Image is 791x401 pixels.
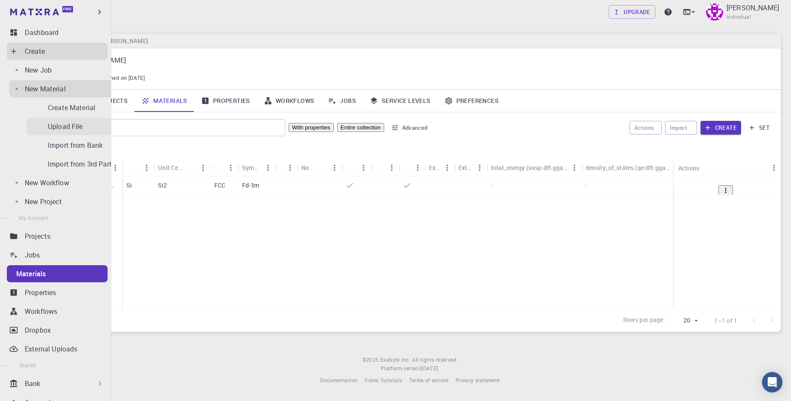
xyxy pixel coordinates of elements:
div: New Material [9,80,119,97]
div: Non-periodic [297,159,342,176]
div: Open Intercom Messenger [762,372,782,392]
p: Bank [25,378,41,389]
div: density_of_states (qe:dft:gga:pbe) [581,159,684,176]
p: New Material [25,84,66,94]
img: logo [10,9,59,15]
span: Support [17,6,48,14]
p: [PERSON_NAME] [73,55,767,65]
p: FCC [214,181,225,190]
span: My Account [19,214,48,221]
button: Menu [357,161,371,175]
button: With properties [289,123,334,132]
a: Workflows [257,90,321,112]
button: Menu [196,161,210,175]
button: Advanced [388,121,432,135]
div: total_energy (vasp:dft:gga:pbe) [487,159,581,176]
span: Video Tutorials [365,377,402,383]
div: Default [342,159,371,176]
div: Lattice [210,159,238,176]
p: External Uploads [25,344,77,354]
a: Video Tutorials [365,376,402,385]
a: Service Levels [363,90,438,112]
span: All rights reserved. [412,356,458,364]
img: K M Rajashekhar Vaibhava [706,3,723,20]
a: Properties [194,90,257,112]
button: Menu [224,161,238,175]
a: Jobs [321,90,363,112]
span: © 2025 [362,356,380,364]
button: Menu [140,161,154,175]
button: Menu [108,161,122,175]
a: Projects [7,228,108,245]
a: New Project [9,193,119,210]
p: Si [126,181,132,190]
button: Sort [375,161,388,175]
a: Preferences [438,90,505,112]
div: Shared [371,159,399,176]
div: Symmetry [242,159,261,176]
button: Menu [473,161,487,175]
div: - [581,176,684,195]
a: Exabyte Inc. [380,356,410,364]
div: Ext+web [458,159,473,176]
a: External Uploads [7,340,108,357]
a: Dashboard [7,24,108,41]
button: Sort [214,161,228,175]
button: Sort [183,161,196,175]
button: Actions [630,121,662,135]
div: Bank [7,375,108,392]
p: Dropbox [25,325,51,335]
a: Dropbox [7,322,108,339]
a: Terms of service [409,376,448,385]
span: Documentation [320,377,358,383]
a: New Job [9,61,119,79]
span: Individual [727,13,751,21]
div: Unit Cell Formula [158,159,183,176]
span: Platform version [381,364,421,373]
div: Unit Cell Formula [154,159,210,176]
a: Properties [7,284,108,301]
a: Upgrade [609,5,655,19]
p: Materials [16,269,46,279]
span: Filter throughout whole library including sets (folders) [337,123,384,132]
p: New Project [25,196,62,207]
button: Create [701,121,741,135]
div: Actions [674,160,781,176]
div: Ext+web [454,159,487,176]
button: Menu [261,161,275,175]
div: density_of_states (qe:dft:gga:pbe) [586,159,671,176]
div: 20 [668,314,701,327]
a: New Workflow [9,174,119,191]
p: 1–1 of 1 [714,316,737,325]
button: Menu [441,161,454,175]
span: Show only materials with calculated properties [289,123,334,132]
span: Exabyte Inc. [380,356,410,363]
p: Workflows [25,306,57,316]
div: total_energy (vasp:dft:gga:pbe) [491,159,568,176]
button: Import [665,121,697,135]
button: Menu [767,161,781,175]
button: Sort [346,161,359,175]
a: Documentation [320,376,358,385]
span: Terms of service [409,377,448,383]
div: Formula [122,159,154,176]
button: Sort [126,161,140,175]
span: Joined on [DATE] [102,74,145,82]
p: Jobs [25,250,40,260]
button: set [744,121,774,135]
p: New Job [25,65,52,75]
a: Privacy statement [455,376,500,385]
p: Properties [25,287,56,298]
p: Projects [25,231,50,241]
div: Ext+lnk [429,159,441,176]
div: Public [399,159,425,176]
button: Sort [314,161,328,175]
button: Menu [568,161,581,175]
h6: [PERSON_NAME] [98,36,148,46]
p: Create [25,46,45,56]
button: Entire collection [337,123,384,132]
span: Shared [19,362,36,369]
a: Materials [7,265,108,282]
a: Materials [134,90,194,112]
button: Menu [411,161,425,175]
